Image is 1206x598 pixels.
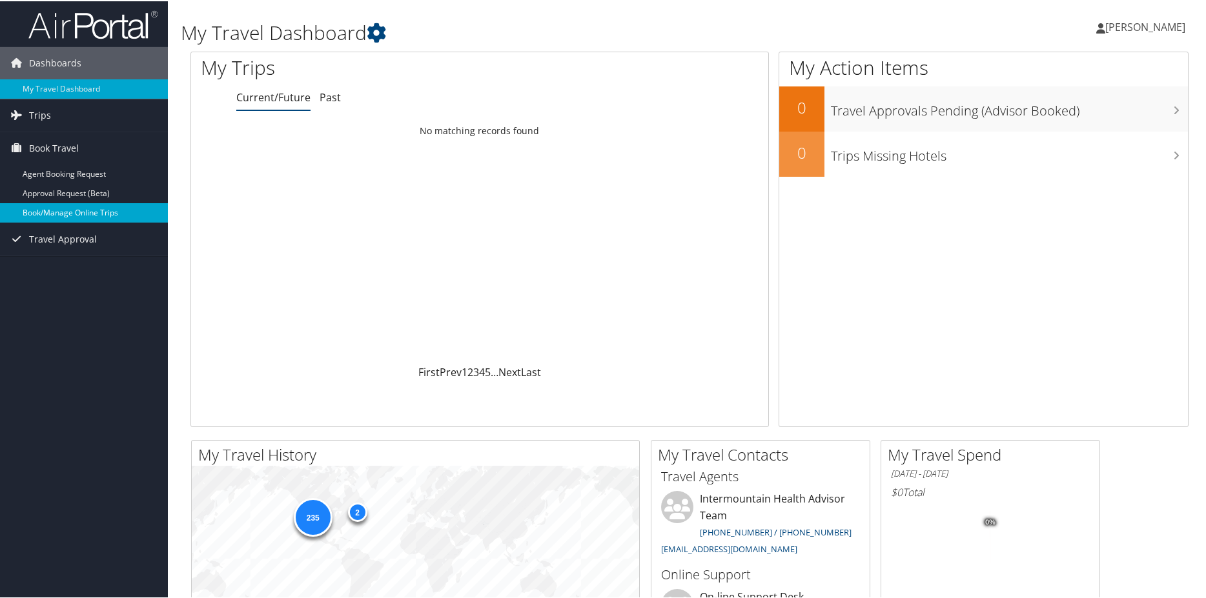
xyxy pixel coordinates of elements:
a: [PHONE_NUMBER] / [PHONE_NUMBER] [700,525,852,537]
span: Dashboards [29,46,81,78]
h3: Travel Approvals Pending (Advisor Booked) [831,94,1188,119]
div: 2 [347,501,367,521]
h2: 0 [779,141,824,163]
a: [EMAIL_ADDRESS][DOMAIN_NAME] [661,542,797,553]
span: Travel Approval [29,222,97,254]
span: [PERSON_NAME] [1105,19,1185,33]
h1: My Travel Dashboard [181,18,859,45]
img: airportal-logo.png [28,8,158,39]
a: 1 [462,364,467,378]
h3: Trips Missing Hotels [831,139,1188,164]
a: Prev [440,364,462,378]
span: Book Travel [29,131,79,163]
a: Next [498,364,521,378]
a: [PERSON_NAME] [1096,6,1198,45]
span: Trips [29,98,51,130]
a: Current/Future [236,89,311,103]
a: 5 [485,364,491,378]
a: 0Travel Approvals Pending (Advisor Booked) [779,85,1188,130]
span: $0 [891,484,903,498]
h2: 0 [779,95,824,117]
h3: Travel Agents [661,466,860,484]
h2: My Travel Contacts [658,443,870,464]
a: Last [521,364,541,378]
a: 0Trips Missing Hotels [779,130,1188,175]
a: First [418,364,440,378]
div: 235 [293,497,332,535]
a: 2 [467,364,473,378]
tspan: 0% [985,517,996,525]
h2: My Travel Spend [888,443,1099,464]
td: No matching records found [191,118,768,141]
h6: Total [891,484,1090,498]
h1: My Trips [201,53,518,80]
span: … [491,364,498,378]
a: 3 [473,364,479,378]
h1: My Action Items [779,53,1188,80]
h6: [DATE] - [DATE] [891,466,1090,479]
li: Intermountain Health Advisor Team [655,490,866,559]
a: 4 [479,364,485,378]
a: Past [320,89,341,103]
h2: My Travel History [198,443,639,464]
h3: Online Support [661,564,860,583]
